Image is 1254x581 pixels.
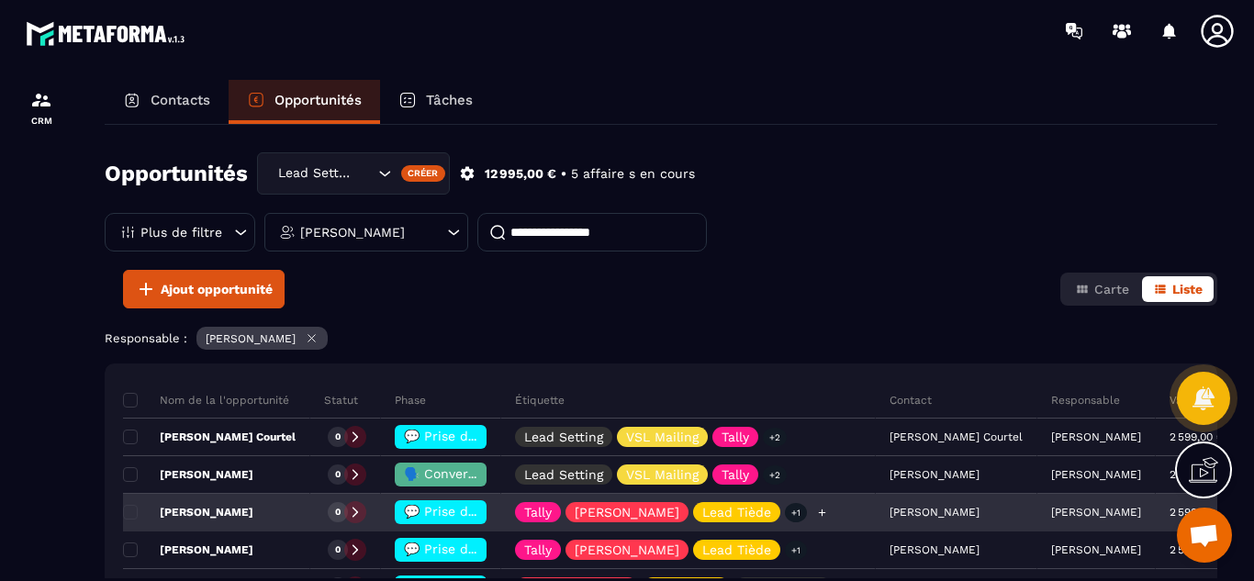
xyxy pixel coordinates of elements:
[1051,543,1141,556] p: [PERSON_NAME]
[123,270,285,308] button: Ajout opportunité
[257,152,450,195] div: Search for option
[1170,393,1204,408] p: Valeur
[105,80,229,124] a: Contacts
[1170,543,1224,556] p: 2 599,00 €
[404,466,566,481] span: 🗣️ Conversation en cours
[324,393,358,408] p: Statut
[890,393,932,408] p: Contact
[1177,508,1232,563] div: Ouvrir le chat
[524,430,603,443] p: Lead Setting
[26,17,191,50] img: logo
[395,393,426,408] p: Phase
[105,155,248,192] h2: Opportunités
[123,542,253,557] p: [PERSON_NAME]
[524,506,552,519] p: Tally
[575,506,679,519] p: [PERSON_NAME]
[161,280,273,298] span: Ajout opportunité
[702,543,771,556] p: Lead Tiède
[380,80,491,124] a: Tâches
[1170,468,1224,481] p: 2 599,00 €
[785,503,807,522] p: +1
[335,430,341,443] p: 0
[1142,276,1214,302] button: Liste
[485,165,556,183] p: 12 995,00 €
[1051,393,1120,408] p: Responsable
[123,505,253,520] p: [PERSON_NAME]
[5,116,78,126] p: CRM
[1094,282,1129,296] span: Carte
[404,429,587,443] span: 💬 Prise de contact effectué
[524,543,552,556] p: Tally
[151,92,210,108] p: Contacts
[763,465,787,485] p: +2
[404,504,587,519] span: 💬 Prise de contact effectué
[274,163,355,184] span: Lead Setting
[300,226,405,239] p: [PERSON_NAME]
[105,331,187,345] p: Responsable :
[140,226,222,239] p: Plus de filtre
[524,468,603,481] p: Lead Setting
[702,506,771,519] p: Lead Tiède
[355,163,374,184] input: Search for option
[1170,506,1224,519] p: 2 599,00 €
[123,430,296,444] p: [PERSON_NAME] Courtel
[5,75,78,140] a: formationformationCRM
[206,332,296,345] p: [PERSON_NAME]
[722,468,749,481] p: Tally
[335,543,341,556] p: 0
[30,89,52,111] img: formation
[1051,430,1141,443] p: [PERSON_NAME]
[626,430,699,443] p: VSL Mailing
[763,428,787,447] p: +2
[722,430,749,443] p: Tally
[123,467,253,482] p: [PERSON_NAME]
[274,92,362,108] p: Opportunités
[1064,276,1140,302] button: Carte
[1051,468,1141,481] p: [PERSON_NAME]
[785,541,807,560] p: +1
[1051,506,1141,519] p: [PERSON_NAME]
[426,92,473,108] p: Tâches
[1170,430,1224,443] p: 2 599,00 €
[571,165,695,183] p: 5 affaire s en cours
[515,393,565,408] p: Étiquette
[335,468,341,481] p: 0
[404,542,587,556] span: 💬 Prise de contact effectué
[561,165,566,183] p: •
[123,393,289,408] p: Nom de la l'opportunité
[335,506,341,519] p: 0
[626,468,699,481] p: VSL Mailing
[1172,282,1203,296] span: Liste
[575,543,679,556] p: [PERSON_NAME]
[401,165,446,182] div: Créer
[229,80,380,124] a: Opportunités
